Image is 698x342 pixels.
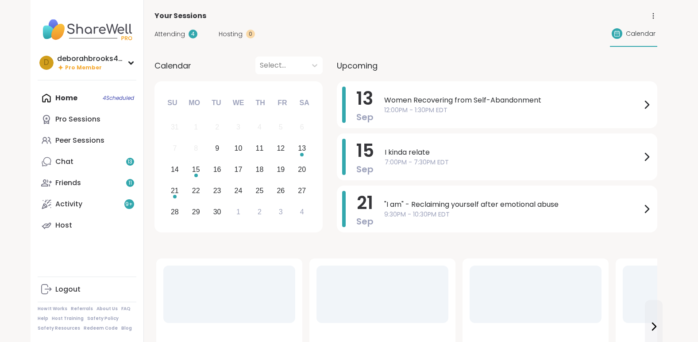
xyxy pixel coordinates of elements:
[256,185,264,197] div: 25
[186,139,205,158] div: Not available Monday, September 8th, 2025
[229,118,248,137] div: Not available Wednesday, September 3rd, 2025
[192,185,200,197] div: 22
[208,118,227,137] div: Not available Tuesday, September 2nd, 2025
[171,206,179,218] div: 28
[38,172,136,194] a: Friends11
[279,121,283,133] div: 5
[228,93,248,113] div: We
[271,202,290,221] div: Choose Friday, October 3rd, 2025
[298,163,306,175] div: 20
[235,142,243,154] div: 10
[258,206,262,218] div: 2
[250,139,269,158] div: Choose Thursday, September 11th, 2025
[626,29,656,38] span: Calendar
[256,142,264,154] div: 11
[271,160,290,179] div: Choose Friday, September 19th, 2025
[271,139,290,158] div: Choose Friday, September 12th, 2025
[250,181,269,200] div: Choose Thursday, September 25th, 2025
[384,106,641,115] span: 12:00PM - 1:30PM EDT
[213,206,221,218] div: 30
[84,325,118,331] a: Redeem Code
[194,121,198,133] div: 1
[121,306,131,312] a: FAQ
[258,121,262,133] div: 4
[215,142,219,154] div: 9
[171,185,179,197] div: 21
[125,201,133,208] span: 9 +
[273,93,292,113] div: Fr
[384,210,641,219] span: 9:30PM - 10:30PM EDT
[65,64,102,72] span: Pro Member
[127,158,132,166] span: 13
[236,121,240,133] div: 3
[300,206,304,218] div: 4
[87,315,119,322] a: Safety Policy
[213,163,221,175] div: 16
[293,139,312,158] div: Choose Saturday, September 13th, 2025
[208,202,227,221] div: Choose Tuesday, September 30th, 2025
[215,121,219,133] div: 2
[279,206,283,218] div: 3
[229,160,248,179] div: Choose Wednesday, September 17th, 2025
[208,181,227,200] div: Choose Tuesday, September 23rd, 2025
[293,118,312,137] div: Not available Saturday, September 6th, 2025
[219,30,243,39] span: Hosting
[166,139,185,158] div: Not available Sunday, September 7th, 2025
[171,121,179,133] div: 31
[357,190,373,215] span: 21
[337,60,378,72] span: Upcoming
[385,147,641,158] span: I kinda relate
[384,95,641,106] span: Women Recovering from Self-Abandonment
[38,130,136,151] a: Peer Sessions
[356,215,374,228] span: Sep
[300,121,304,133] div: 6
[229,181,248,200] div: Choose Wednesday, September 24th, 2025
[173,142,177,154] div: 7
[44,57,49,68] span: d
[166,118,185,137] div: Not available Sunday, August 31st, 2025
[55,157,73,167] div: Chat
[207,93,226,113] div: Tu
[293,160,312,179] div: Choose Saturday, September 20th, 2025
[55,220,72,230] div: Host
[277,142,285,154] div: 12
[154,60,191,72] span: Calendar
[256,163,264,175] div: 18
[38,315,48,322] a: Help
[385,158,641,167] span: 7:00PM - 7:30PM EDT
[38,279,136,300] a: Logout
[235,163,243,175] div: 17
[171,163,179,175] div: 14
[236,206,240,218] div: 1
[189,30,197,38] div: 4
[235,185,243,197] div: 24
[38,151,136,172] a: Chat13
[162,93,182,113] div: Su
[208,139,227,158] div: Choose Tuesday, September 9th, 2025
[38,306,67,312] a: How It Works
[298,142,306,154] div: 13
[57,54,123,64] div: deborahbrooks443
[356,138,374,163] span: 15
[154,30,185,39] span: Attending
[55,285,81,294] div: Logout
[277,163,285,175] div: 19
[164,117,312,222] div: month 2025-09
[251,93,270,113] div: Th
[55,178,81,188] div: Friends
[356,111,374,123] span: Sep
[229,202,248,221] div: Choose Wednesday, October 1st, 2025
[246,30,255,38] div: 0
[271,118,290,137] div: Not available Friday, September 5th, 2025
[384,199,641,210] span: "I am" - Reclaiming yourself after emotional abuse
[298,185,306,197] div: 27
[96,306,118,312] a: About Us
[293,181,312,200] div: Choose Saturday, September 27th, 2025
[213,185,221,197] div: 23
[166,202,185,221] div: Choose Sunday, September 28th, 2025
[250,118,269,137] div: Not available Thursday, September 4th, 2025
[277,185,285,197] div: 26
[166,160,185,179] div: Choose Sunday, September 14th, 2025
[185,93,204,113] div: Mo
[271,181,290,200] div: Choose Friday, September 26th, 2025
